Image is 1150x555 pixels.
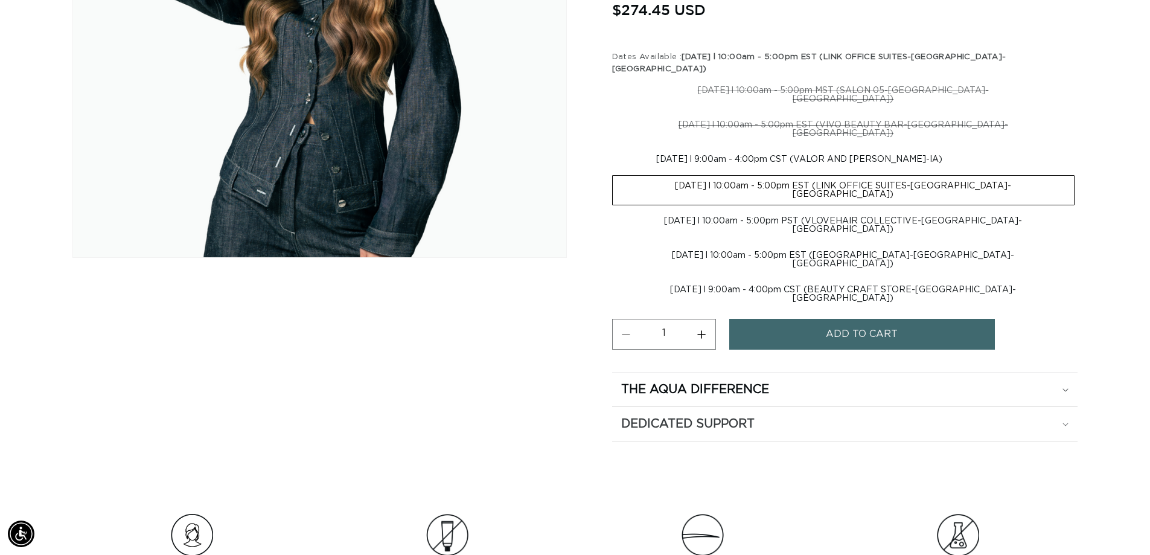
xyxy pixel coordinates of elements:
label: [DATE] l 9:00am - 4:00pm CST (BEAUTY CRAFT STORE-[GEOGRAPHIC_DATA]-[GEOGRAPHIC_DATA]) [612,280,1075,309]
summary: The Aqua Difference [612,373,1078,406]
span: Add to cart [826,319,898,350]
label: [DATE] l 10:00am - 5:00pm MST (SALON 05-[GEOGRAPHIC_DATA]-[GEOGRAPHIC_DATA]) [612,80,1075,109]
label: [DATE] l 10:00am - 5:00pm EST (LINK OFFICE SUITES-[GEOGRAPHIC_DATA]-[GEOGRAPHIC_DATA]) [612,175,1075,205]
label: [DATE] l 9:00am - 4:00pm CST (VALOR AND [PERSON_NAME]-IA) [612,149,986,170]
iframe: Chat Widget [1090,497,1150,555]
div: Accessibility Menu [8,521,34,547]
label: [DATE] l 10:00am - 5:00pm EST ([GEOGRAPHIC_DATA]-[GEOGRAPHIC_DATA]-[GEOGRAPHIC_DATA]) [612,245,1075,274]
summary: Dedicated Support [612,407,1078,441]
span: [DATE] l 10:00am - 5:00pm EST (LINK OFFICE SUITES-[GEOGRAPHIC_DATA]-[GEOGRAPHIC_DATA]) [612,53,1006,73]
h2: Dedicated Support [621,416,755,432]
h2: The Aqua Difference [621,382,769,397]
label: [DATE] l 10:00am - 5:00pm EST (VIVO BEAUTY BAR-[GEOGRAPHIC_DATA]-[GEOGRAPHIC_DATA]) [612,115,1075,144]
button: Add to cart [729,319,995,350]
label: [DATE] l 10:00am - 5:00pm PST (VLOVEHAIR COLLECTIVE-[GEOGRAPHIC_DATA]-[GEOGRAPHIC_DATA]) [612,211,1075,240]
legend: Dates Available : [612,51,1078,75]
